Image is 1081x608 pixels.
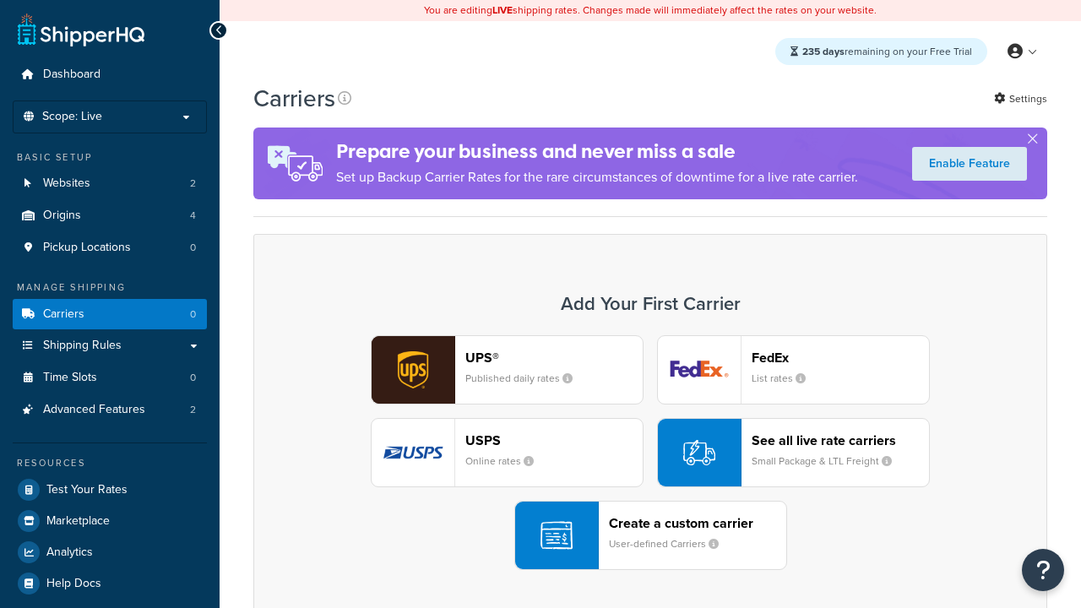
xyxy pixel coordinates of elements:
header: See all live rate carriers [752,432,929,448]
a: Time Slots 0 [13,362,207,394]
div: Manage Shipping [13,280,207,295]
header: FedEx [752,350,929,366]
span: Help Docs [46,577,101,591]
a: Help Docs [13,568,207,599]
p: Set up Backup Carrier Rates for the rare circumstances of downtime for a live rate carrier. [336,166,858,189]
button: ups logoUPS®Published daily rates [371,335,644,404]
span: Carriers [43,307,84,322]
span: Time Slots [43,371,97,385]
a: ShipperHQ Home [18,13,144,46]
strong: 235 days [802,44,845,59]
a: Carriers 0 [13,299,207,330]
small: Published daily rates [465,371,586,386]
button: Create a custom carrierUser-defined Carriers [514,501,787,570]
span: Analytics [46,546,93,560]
header: USPS [465,432,643,448]
a: Advanced Features 2 [13,394,207,426]
li: Pickup Locations [13,232,207,263]
img: usps logo [372,419,454,486]
button: See all live rate carriersSmall Package & LTL Freight [657,418,930,487]
div: Basic Setup [13,150,207,165]
small: Online rates [465,453,547,469]
a: Test Your Rates [13,475,207,505]
li: Origins [13,200,207,231]
img: icon-carrier-liverate-becf4550.svg [683,437,715,469]
span: 0 [190,371,196,385]
span: Advanced Features [43,403,145,417]
li: Time Slots [13,362,207,394]
li: Websites [13,168,207,199]
img: icon-carrier-custom-c93b8a24.svg [540,519,573,551]
small: Small Package & LTL Freight [752,453,905,469]
span: Dashboard [43,68,100,82]
img: ups logo [372,336,454,404]
button: fedEx logoFedExList rates [657,335,930,404]
span: Shipping Rules [43,339,122,353]
small: List rates [752,371,819,386]
a: Dashboard [13,59,207,90]
a: Websites 2 [13,168,207,199]
a: Pickup Locations 0 [13,232,207,263]
li: Advanced Features [13,394,207,426]
div: remaining on your Free Trial [775,38,987,65]
span: 0 [190,307,196,322]
a: Settings [994,87,1047,111]
button: usps logoUSPSOnline rates [371,418,644,487]
span: 2 [190,176,196,191]
span: 4 [190,209,196,223]
header: Create a custom carrier [609,515,786,531]
div: Resources [13,456,207,470]
button: Open Resource Center [1022,549,1064,591]
span: Scope: Live [42,110,102,124]
span: 0 [190,241,196,255]
a: Marketplace [13,506,207,536]
span: Marketplace [46,514,110,529]
b: LIVE [492,3,513,18]
span: 2 [190,403,196,417]
img: fedEx logo [658,336,741,404]
header: UPS® [465,350,643,366]
a: Shipping Rules [13,330,207,361]
h1: Carriers [253,82,335,115]
h4: Prepare your business and never miss a sale [336,138,858,166]
span: Pickup Locations [43,241,131,255]
img: ad-rules-rateshop-fe6ec290ccb7230408bd80ed9643f0289d75e0ffd9eb532fc0e269fcd187b520.png [253,128,336,199]
li: Carriers [13,299,207,330]
a: Analytics [13,537,207,567]
a: Origins 4 [13,200,207,231]
span: Origins [43,209,81,223]
span: Test Your Rates [46,483,128,497]
small: User-defined Carriers [609,536,732,551]
span: Websites [43,176,90,191]
a: Enable Feature [912,147,1027,181]
h3: Add Your First Carrier [271,294,1029,314]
